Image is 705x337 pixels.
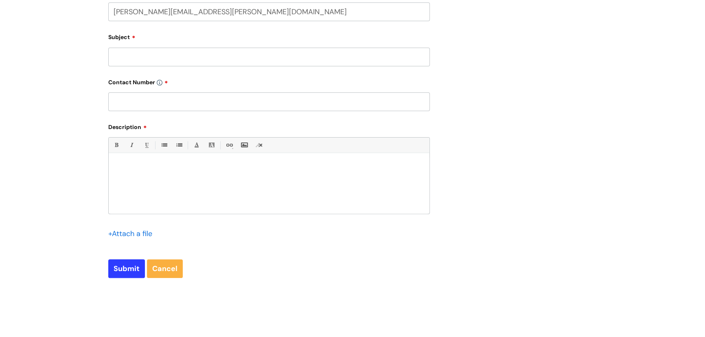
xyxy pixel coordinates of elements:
a: • Unordered List (Ctrl-Shift-7) [159,140,169,150]
label: Contact Number [108,76,430,86]
a: Italic (Ctrl-I) [126,140,136,150]
a: 1. Ordered List (Ctrl-Shift-8) [174,140,184,150]
label: Subject [108,31,430,41]
a: Bold (Ctrl-B) [111,140,121,150]
a: Cancel [147,259,183,278]
input: Email [108,2,430,21]
label: Description [108,121,430,131]
a: Link [224,140,234,150]
span: + [108,229,112,239]
div: Attach a file [108,227,157,240]
input: Submit [108,259,145,278]
a: Back Color [206,140,217,150]
a: Font Color [191,140,201,150]
a: Remove formatting (Ctrl-\) [254,140,264,150]
img: info-icon.svg [157,80,162,85]
a: Underline(Ctrl-U) [141,140,151,150]
a: Insert Image... [239,140,249,150]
